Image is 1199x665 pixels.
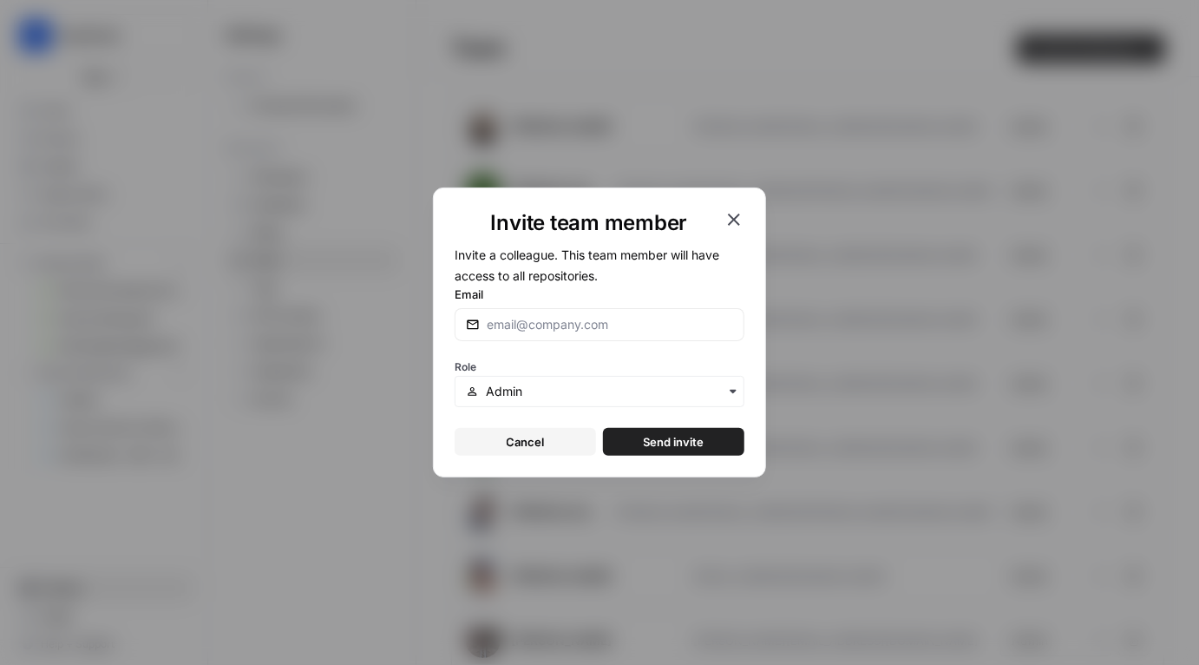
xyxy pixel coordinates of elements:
[644,433,704,451] span: Send invite
[455,428,596,456] button: Cancel
[455,286,744,303] label: Email
[455,247,719,283] span: Invite a colleague. This team member will have access to all repositories.
[487,316,733,333] input: email@company.com
[455,360,476,373] span: Role
[603,428,744,456] button: Send invite
[486,383,733,400] input: Admin
[455,209,724,237] h1: Invite team member
[507,433,545,451] span: Cancel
